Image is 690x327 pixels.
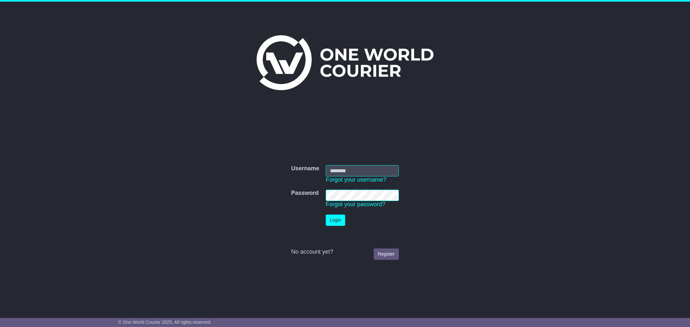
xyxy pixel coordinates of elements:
[326,176,386,183] a: Forgot your username?
[291,190,319,197] label: Password
[291,165,319,172] label: Username
[326,215,345,226] button: Login
[326,201,385,207] a: Forgot your password?
[374,248,399,260] a: Register
[291,248,399,256] div: No account yet?
[118,320,212,325] span: © One World Courier 2025. All rights reserved.
[257,35,433,90] img: One World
